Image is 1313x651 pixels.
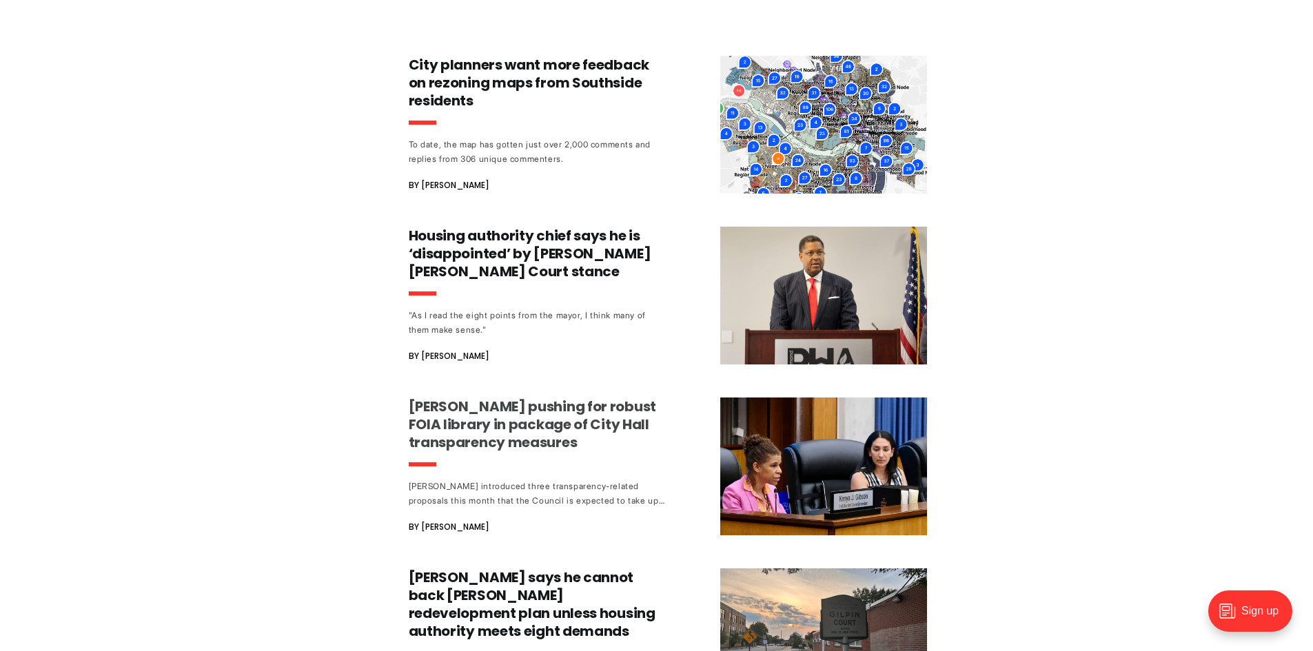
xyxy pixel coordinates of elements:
img: City planners want more feedback on rezoning maps from Southside residents [720,56,927,194]
h3: [PERSON_NAME] says he cannot back [PERSON_NAME] redevelopment plan unless housing authority meets... [409,568,665,640]
iframe: portal-trigger [1197,583,1313,651]
span: By [PERSON_NAME] [409,348,489,364]
h3: City planners want more feedback on rezoning maps from Southside residents [409,56,665,110]
div: "As I read the eight points from the mayor, I think many of them make sense." [409,308,665,337]
a: [PERSON_NAME] pushing for robust FOIA library in package of City Hall transparency measures [PERS... [409,397,927,535]
h3: [PERSON_NAME] pushing for robust FOIA library in package of City Hall transparency measures [409,397,665,451]
img: Gibson pushing for robust FOIA library in package of City Hall transparency measures [720,397,927,535]
div: To date, the map has gotten just over 2,000 comments and replies from 306 unique commenters. [409,137,665,166]
img: Housing authority chief says he is ‘disappointed’ by Avula’s Gilpin Court stance [720,227,927,364]
span: By [PERSON_NAME] [409,177,489,194]
h3: Housing authority chief says he is ‘disappointed’ by [PERSON_NAME] [PERSON_NAME] Court stance [409,227,665,280]
span: By [PERSON_NAME] [409,519,489,535]
div: [PERSON_NAME] introduced three transparency-related proposals this month that the Council is expe... [409,479,665,508]
a: City planners want more feedback on rezoning maps from Southside residents To date, the map has g... [409,56,927,194]
a: Housing authority chief says he is ‘disappointed’ by [PERSON_NAME] [PERSON_NAME] Court stance "As... [409,227,927,364]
